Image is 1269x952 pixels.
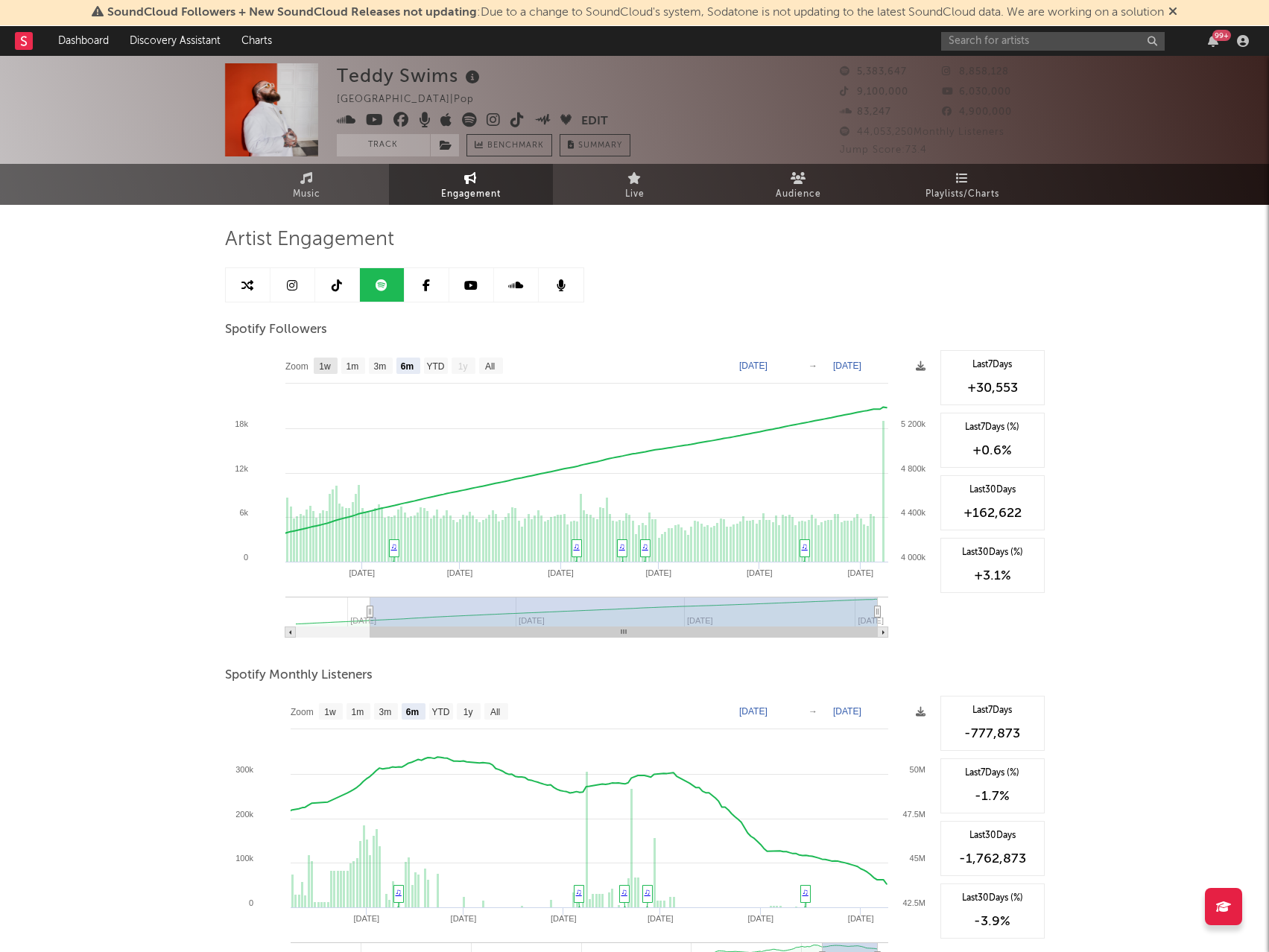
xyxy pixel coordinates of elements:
span: Audience [776,185,821,203]
text: 5 200k [900,419,925,428]
a: Live [553,164,717,205]
text: 3m [379,707,391,717]
text: 4 000k [900,553,925,562]
text: [DATE] [349,568,375,577]
a: ♫ [391,542,397,550]
text: 1m [351,707,364,717]
a: Dashboard [48,26,119,56]
span: Jump Score: 73.4 [840,145,927,155]
text: 1y [458,361,467,372]
span: 8,858,128 [942,67,1009,77]
text: [DATE] [353,914,379,923]
a: ♫ [645,887,651,896]
text: [DATE] [548,568,574,577]
a: Playlists/Charts [881,164,1045,205]
span: 44,053,250 Monthly Listeners [840,127,1004,137]
a: ♫ [576,887,582,896]
text: 47.5M [902,810,925,819]
a: Benchmark [466,134,552,156]
text: Zoom [285,361,308,372]
div: Last 30 Days (%) [949,892,1037,905]
span: 5,383,647 [840,67,907,77]
a: ♫ [802,542,808,550]
input: Search for artists [941,32,1165,51]
text: 18k [235,419,248,428]
text: Zoom [291,707,314,717]
text: 6k [239,508,248,517]
text: [DATE] [446,568,472,577]
text: 0 [243,553,247,562]
text: [DATE] [833,706,861,717]
a: ♫ [642,542,648,550]
span: Summary [578,142,622,150]
text: 100k [235,854,253,863]
div: 99 + [1212,30,1231,41]
text: 6m [405,707,418,717]
text: [DATE] [739,361,768,371]
span: 9,100,000 [840,87,908,97]
span: Live [625,185,645,203]
text: [DATE] [550,914,576,923]
a: ♫ [619,542,625,550]
text: 1w [319,361,331,372]
text: 1w [324,707,336,717]
div: -777,873 [949,725,1037,743]
text: 0 [248,898,253,907]
text: 6m [400,361,413,372]
a: Charts [231,26,282,56]
button: 99+ [1208,35,1218,47]
span: SoundCloud Followers + New SoundCloud Releases not updating [107,7,477,19]
text: All [484,361,494,372]
text: → [808,706,817,717]
div: Last 7 Days [949,358,1037,372]
div: +3.1 % [949,567,1037,585]
a: Engagement [389,164,553,205]
a: Discovery Assistant [119,26,231,56]
text: → [808,361,817,371]
span: Artist Engagement [225,231,394,249]
text: All [490,707,499,717]
text: YTD [431,707,449,717]
div: Last 30 Days [949,829,1037,842]
span: Benchmark [487,137,544,155]
div: Last 7 Days [949,704,1037,717]
text: 50M [909,765,925,774]
a: ♫ [803,887,808,896]
div: Last 7 Days (%) [949,767,1037,780]
span: Music [293,185,320,203]
button: Track [337,134,430,156]
text: [DATE] [746,568,772,577]
text: [DATE] [833,361,861,371]
span: Spotify Monthly Listeners [225,667,373,685]
text: [DATE] [739,706,768,717]
text: [DATE] [847,568,873,577]
text: [DATE] [645,568,671,577]
text: 4 400k [900,508,925,517]
div: +30,553 [949,379,1037,397]
div: +162,622 [949,504,1037,522]
text: [DATE] [450,914,476,923]
div: Teddy Swims [337,63,484,88]
text: 45M [909,854,925,863]
a: ♫ [396,887,402,896]
div: -1,762,873 [949,850,1037,868]
button: Edit [581,112,608,131]
span: Engagement [441,185,501,203]
text: 12k [235,464,248,473]
span: Playlists/Charts [925,185,999,203]
text: [DATE] [847,914,873,923]
text: 1m [346,361,358,372]
text: 1y [463,707,472,717]
div: -3.9 % [949,913,1037,930]
text: [DATE] [747,914,773,923]
span: Spotify Followers [225,321,327,339]
text: 4 800k [900,464,925,473]
span: 4,900,000 [942,107,1012,117]
a: ♫ [574,542,580,550]
a: ♫ [621,887,627,896]
div: -1.7 % [949,787,1037,805]
a: Audience [717,164,881,205]
span: Dismiss [1168,7,1177,19]
div: Last 7 Days (%) [949,421,1037,434]
div: [GEOGRAPHIC_DATA] | Pop [337,91,491,109]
